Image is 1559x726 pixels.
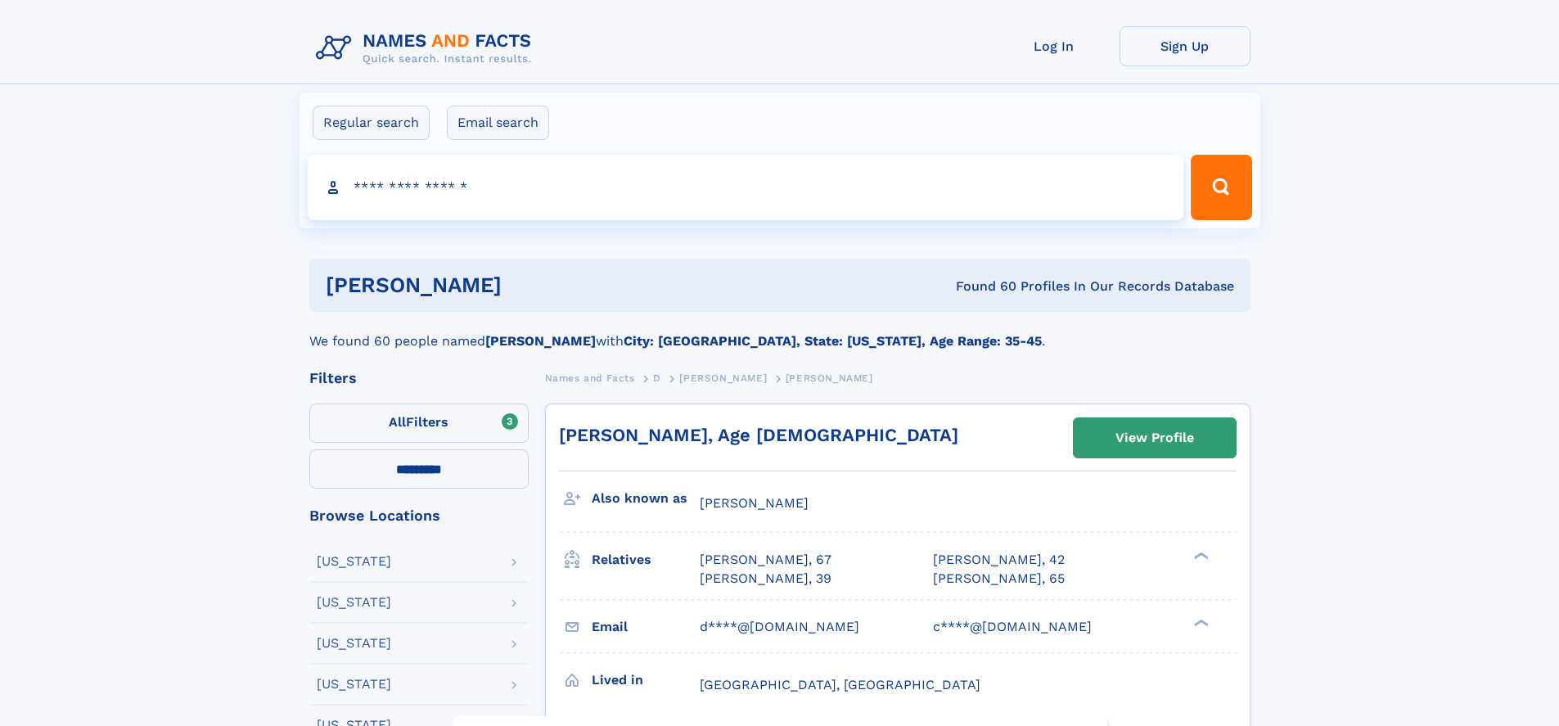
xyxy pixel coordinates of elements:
div: [US_STATE] [317,678,391,691]
b: [PERSON_NAME] [485,333,596,349]
a: Sign Up [1120,26,1250,66]
b: City: [GEOGRAPHIC_DATA], State: [US_STATE], Age Range: 35-45 [624,333,1042,349]
div: Browse Locations [309,508,529,523]
h3: Also known as [592,485,700,512]
input: search input [308,155,1184,220]
label: Email search [447,106,549,140]
h3: Lived in [592,666,700,694]
div: Filters [309,371,529,386]
a: [PERSON_NAME], Age [DEMOGRAPHIC_DATA] [559,425,958,445]
div: [US_STATE] [317,637,391,650]
a: View Profile [1074,418,1236,458]
div: ❯ [1190,551,1210,561]
a: D [653,368,661,388]
span: [PERSON_NAME] [700,495,809,511]
div: View Profile [1115,419,1194,457]
div: [US_STATE] [317,596,391,609]
a: Names and Facts [545,368,635,388]
h1: [PERSON_NAME] [326,275,729,295]
span: All [389,414,406,430]
h3: Relatives [592,546,700,574]
label: Regular search [313,106,430,140]
div: Found 60 Profiles In Our Records Database [728,277,1234,295]
span: D [653,372,661,384]
div: We found 60 people named with . [309,312,1250,351]
button: Search Button [1191,155,1251,220]
h3: Email [592,613,700,641]
a: [PERSON_NAME], 67 [700,551,831,569]
a: [PERSON_NAME], 39 [700,570,831,588]
span: [PERSON_NAME] [786,372,873,384]
a: [PERSON_NAME], 65 [933,570,1065,588]
span: [GEOGRAPHIC_DATA], [GEOGRAPHIC_DATA] [700,677,980,692]
img: Logo Names and Facts [309,26,545,70]
div: [US_STATE] [317,555,391,568]
a: [PERSON_NAME] [679,368,767,388]
a: [PERSON_NAME], 42 [933,551,1065,569]
label: Filters [309,404,529,443]
span: [PERSON_NAME] [679,372,767,384]
a: Log In [989,26,1120,66]
div: ❯ [1190,617,1210,628]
